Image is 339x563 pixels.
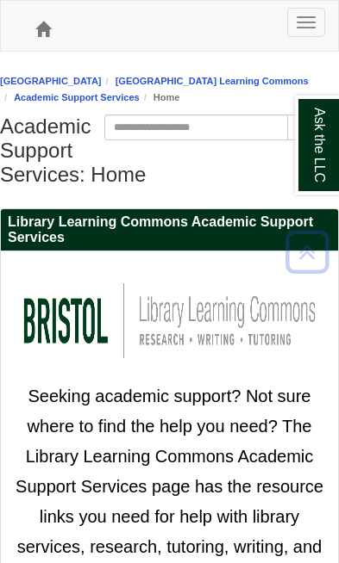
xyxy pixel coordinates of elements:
img: llc logo [9,260,330,381]
h2: Library Learning Commons Academic Support Services [1,209,338,251]
li: Home [140,90,180,106]
a: Academic Support Services [14,92,140,102]
a: [GEOGRAPHIC_DATA] Learning Commons [116,76,309,86]
button: Search [287,114,339,140]
a: Back to Top [279,240,335,263]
